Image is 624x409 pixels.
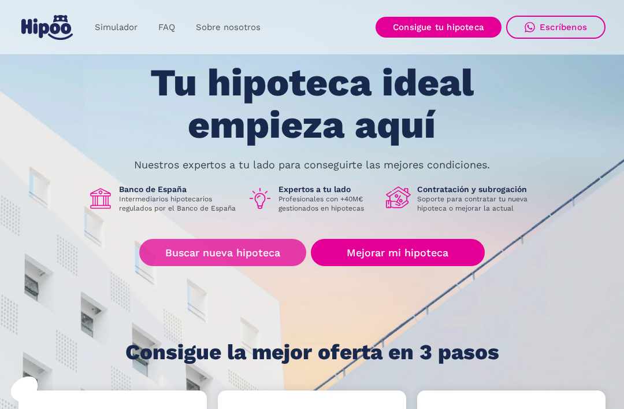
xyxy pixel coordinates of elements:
a: Simulador [84,16,148,39]
h1: Tu hipoteca ideal empieza aquí [93,62,531,146]
h1: Contratación y subrogación [417,184,536,194]
p: Nuestros expertos a tu lado para conseguirte las mejores condiciones. [134,160,490,170]
a: Escríbenos [506,16,606,39]
h1: Expertos a tu lado [278,184,377,194]
a: Consigue tu hipoteca [376,17,502,38]
div: Escríbenos [540,22,587,32]
a: FAQ [148,16,185,39]
h1: Banco de España [119,184,238,194]
a: Buscar nueva hipoteca [139,239,306,266]
h1: Consigue la mejor oferta en 3 pasos [125,341,499,364]
p: Soporte para contratar tu nueva hipoteca o mejorar la actual [417,194,536,213]
a: Sobre nosotros [185,16,271,39]
a: Mejorar mi hipoteca [311,239,485,266]
p: Intermediarios hipotecarios regulados por el Banco de España [119,194,238,213]
a: home [18,10,75,45]
p: Profesionales con +40M€ gestionados en hipotecas [278,194,377,213]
